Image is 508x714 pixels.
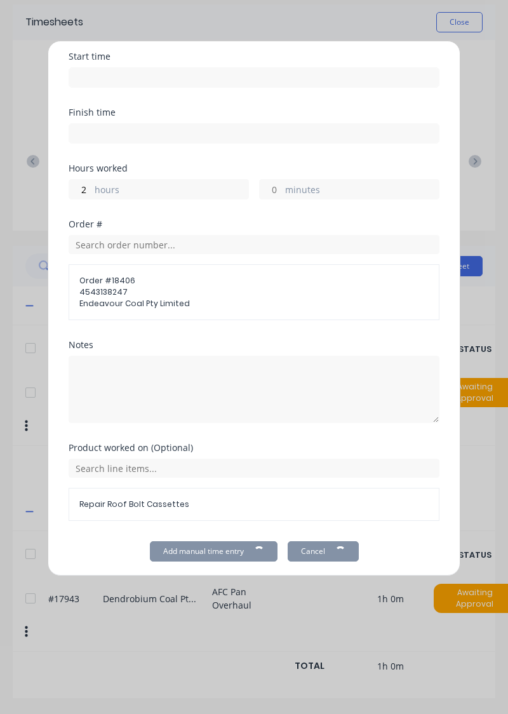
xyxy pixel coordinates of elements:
div: Start time [69,52,439,61]
div: Finish time [69,108,439,117]
span: Order # 18406 [79,275,429,286]
div: Notes [69,340,439,349]
span: 4543138247 [79,286,429,298]
div: Product worked on (Optional) [69,443,439,452]
input: 0 [260,180,282,199]
button: Add manual time entry [150,541,277,562]
input: Search line items... [69,459,439,478]
span: Repair Roof Bolt Cassettes [79,499,429,510]
button: Cancel [288,541,359,562]
div: Order # [69,220,439,229]
label: hours [95,183,248,199]
label: minutes [285,183,439,199]
input: Search order number... [69,235,439,254]
span: Endeavour Coal Pty Limited [79,298,429,309]
div: Hours worked [69,164,439,173]
input: 0 [69,180,91,199]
